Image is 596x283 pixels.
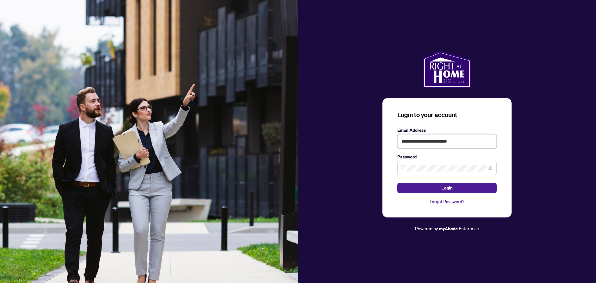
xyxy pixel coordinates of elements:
span: Login [441,183,453,193]
span: Enterprise [459,226,479,231]
h3: Login to your account [397,111,497,119]
button: Login [397,183,497,193]
a: myAbode [439,225,458,232]
span: Powered by [415,226,438,231]
img: ma-logo [423,51,471,88]
a: Forgot Password? [397,198,497,205]
label: Email Address [397,127,497,134]
label: Password [397,153,497,160]
span: eye-invisible [488,166,493,170]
